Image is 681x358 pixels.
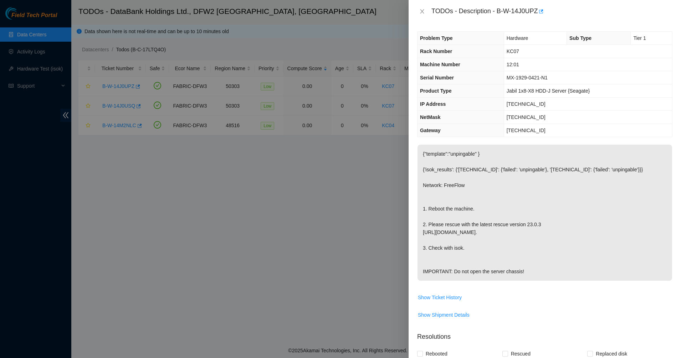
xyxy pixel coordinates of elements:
[507,35,528,41] span: Hardware
[420,128,441,133] span: Gateway
[420,48,452,54] span: Rack Number
[420,101,446,107] span: IP Address
[420,35,453,41] span: Problem Type
[633,35,646,41] span: Tier 1
[418,292,462,303] button: Show Ticket History
[418,145,672,281] p: {"template":"unpingable" } {'isok_results': {'[TECHNICAL_ID]': {'failed': 'unpingable'}, '[TECHNI...
[507,48,519,54] span: KC07
[418,311,470,319] span: Show Shipment Details
[507,88,590,94] span: Jabil 1x8-X8 HDD-J Server {Seagate}
[507,75,548,81] span: MX-1929-0421-N1
[420,114,441,120] span: NetMask
[420,75,454,81] span: Serial Number
[431,6,672,17] div: TODOs - Description - B-W-14J0UPZ
[419,9,425,14] span: close
[417,8,427,15] button: Close
[418,294,462,301] span: Show Ticket History
[420,62,460,67] span: Machine Number
[417,326,672,342] p: Resolutions
[507,101,546,107] span: [TECHNICAL_ID]
[507,114,546,120] span: [TECHNICAL_ID]
[418,309,470,321] button: Show Shipment Details
[507,128,546,133] span: [TECHNICAL_ID]
[507,62,519,67] span: 12:01
[569,35,592,41] span: Sub Type
[420,88,451,94] span: Product Type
